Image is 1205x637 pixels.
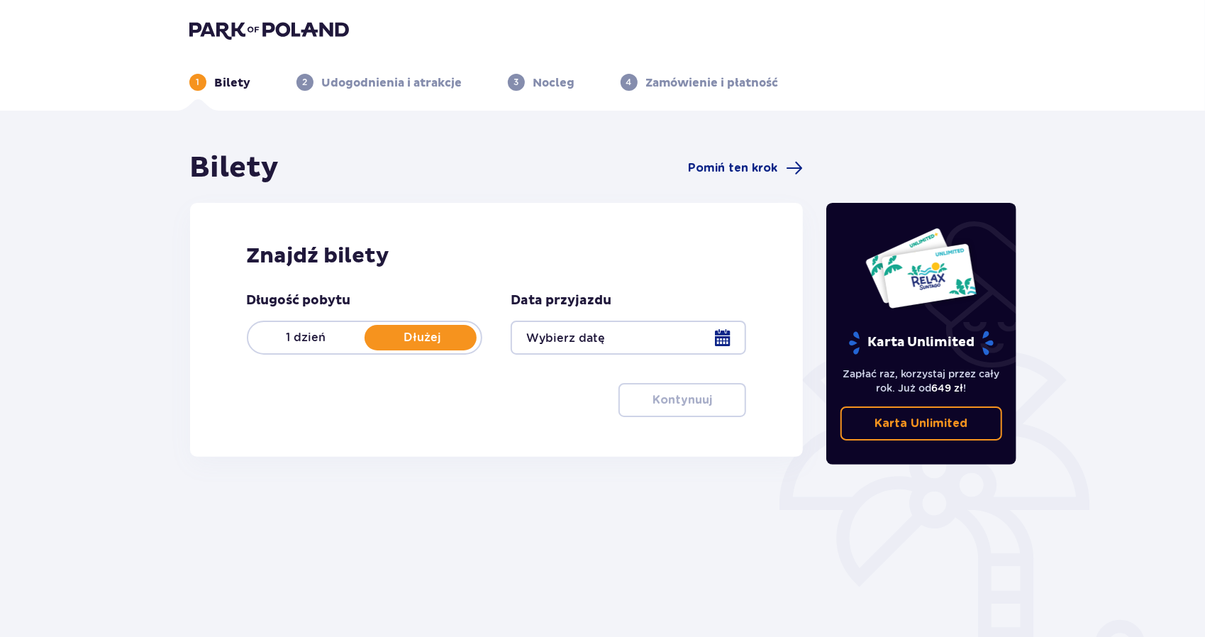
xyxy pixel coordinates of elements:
p: Kontynuuj [653,392,712,408]
p: Bilety [215,75,251,91]
p: 2 [302,76,307,89]
p: 1 [196,76,199,89]
span: Pomiń ten krok [688,160,777,176]
a: Karta Unlimited [840,406,1002,441]
h2: Znajdź bilety [247,243,747,270]
p: Udogodnienia i atrakcje [322,75,462,91]
p: 1 dzień [248,330,365,345]
p: Zamówienie i płatność [646,75,779,91]
p: Karta Unlimited [848,331,995,355]
p: Długość pobytu [247,292,351,309]
span: 649 zł [931,382,963,394]
img: Park of Poland logo [189,20,349,40]
p: Dłużej [365,330,481,345]
p: Karta Unlimited [874,416,967,431]
p: 3 [513,76,518,89]
button: Kontynuuj [618,383,746,417]
h1: Bilety [190,150,279,186]
p: Nocleg [533,75,575,91]
a: Pomiń ten krok [688,160,803,177]
p: Data przyjazdu [511,292,611,309]
p: 4 [626,76,632,89]
p: Zapłać raz, korzystaj przez cały rok. Już od ! [840,367,1002,395]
